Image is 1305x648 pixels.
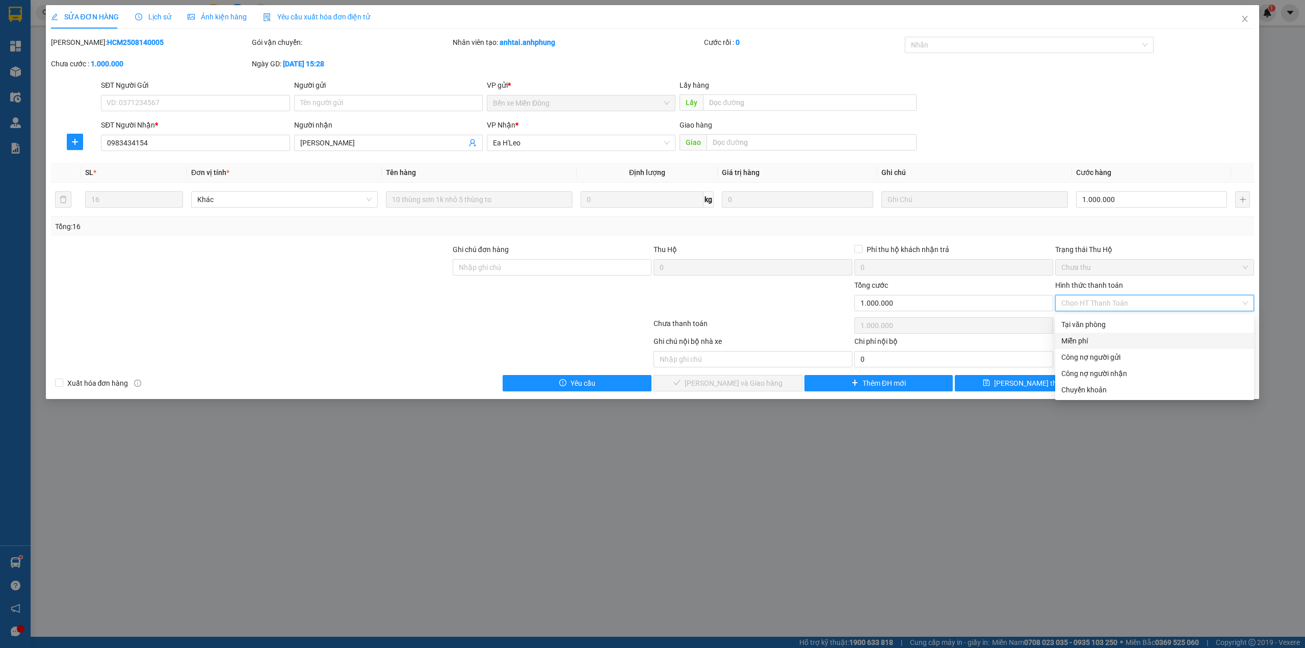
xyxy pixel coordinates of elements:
[955,375,1104,391] button: save[PERSON_NAME] thay đổi
[877,163,1072,183] th: Ghi chú
[570,378,595,389] span: Yêu cầu
[1061,384,1248,395] div: Chuyển khoản
[453,245,509,254] label: Ghi chú đơn hàng
[134,380,141,387] span: info-circle
[736,38,740,46] b: 0
[680,94,703,111] span: Lấy
[1055,281,1123,289] label: Hình thức thanh toán
[1061,352,1248,363] div: Công nợ người gửi
[652,318,853,336] div: Chưa thanh toán
[863,244,953,255] span: Phí thu hộ khách nhận trả
[487,121,515,129] span: VP Nhận
[188,13,195,20] span: picture
[654,245,677,254] span: Thu Hộ
[1061,319,1248,330] div: Tại văn phòng
[559,379,566,387] span: exclamation-circle
[263,13,271,21] img: icon
[654,336,852,351] div: Ghi chú nội bộ nhà xe
[703,191,714,208] span: kg
[294,119,483,131] div: Người nhận
[1076,168,1111,177] span: Cước hàng
[55,221,503,232] div: Tổng: 16
[881,191,1068,208] input: Ghi Chú
[680,134,707,151] span: Giao
[51,13,119,21] span: SỬA ĐƠN HÀNG
[863,378,906,389] span: Thêm ĐH mới
[704,37,903,48] div: Cước rồi :
[51,37,250,48] div: [PERSON_NAME]:
[500,38,555,46] b: anhtai.anhphung
[51,58,250,69] div: Chưa cước :
[1235,191,1250,208] button: plus
[493,95,669,111] span: Bến xe Miền Đông
[63,378,133,389] span: Xuất hóa đơn hàng
[722,168,760,177] span: Giá trị hàng
[854,281,888,289] span: Tổng cước
[854,336,1053,351] div: Chi phí nội bộ
[1241,15,1249,23] span: close
[703,94,917,111] input: Dọc đường
[503,375,651,391] button: exclamation-circleYêu cầu
[493,135,669,151] span: Ea H'Leo
[468,139,477,147] span: user-add
[453,259,651,276] input: Ghi chú đơn hàng
[804,375,953,391] button: plusThêm ĐH mới
[654,351,852,367] input: Nhập ghi chú
[680,81,709,89] span: Lấy hàng
[1055,365,1254,382] div: Cước gửi hàng sẽ được ghi vào công nợ của người nhận
[722,191,873,208] input: 0
[55,191,71,208] button: delete
[252,58,451,69] div: Ngày GD:
[135,13,171,21] span: Lịch sử
[1231,5,1259,34] button: Close
[191,168,229,177] span: Đơn vị tính
[67,138,83,146] span: plus
[101,119,290,131] div: SĐT Người Nhận
[252,37,451,48] div: Gói vận chuyển:
[51,13,58,20] span: edit
[294,80,483,91] div: Người gửi
[1061,368,1248,379] div: Công nợ người nhận
[283,60,324,68] b: [DATE] 15:28
[707,134,917,151] input: Dọc đường
[453,37,702,48] div: Nhân viên tạo:
[67,134,83,150] button: plus
[487,80,675,91] div: VP gửi
[91,60,123,68] b: 1.000.000
[197,192,372,207] span: Khác
[386,191,572,208] input: VD: Bàn, Ghế
[994,378,1076,389] span: [PERSON_NAME] thay đổi
[107,38,164,46] b: HCM2508140005
[101,80,290,91] div: SĐT Người Gửi
[654,375,802,391] button: check[PERSON_NAME] và Giao hàng
[1061,260,1248,275] span: Chưa thu
[983,379,990,387] span: save
[851,379,858,387] span: plus
[1061,335,1248,346] div: Miễn phí
[1055,349,1254,365] div: Cước gửi hàng sẽ được ghi vào công nợ của người gửi
[85,168,93,177] span: SL
[680,121,712,129] span: Giao hàng
[629,168,665,177] span: Định lượng
[263,13,371,21] span: Yêu cầu xuất hóa đơn điện tử
[135,13,142,20] span: clock-circle
[1055,244,1254,255] div: Trạng thái Thu Hộ
[386,168,416,177] span: Tên hàng
[1061,295,1248,311] span: Chọn HT Thanh Toán
[188,13,247,21] span: Ảnh kiện hàng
